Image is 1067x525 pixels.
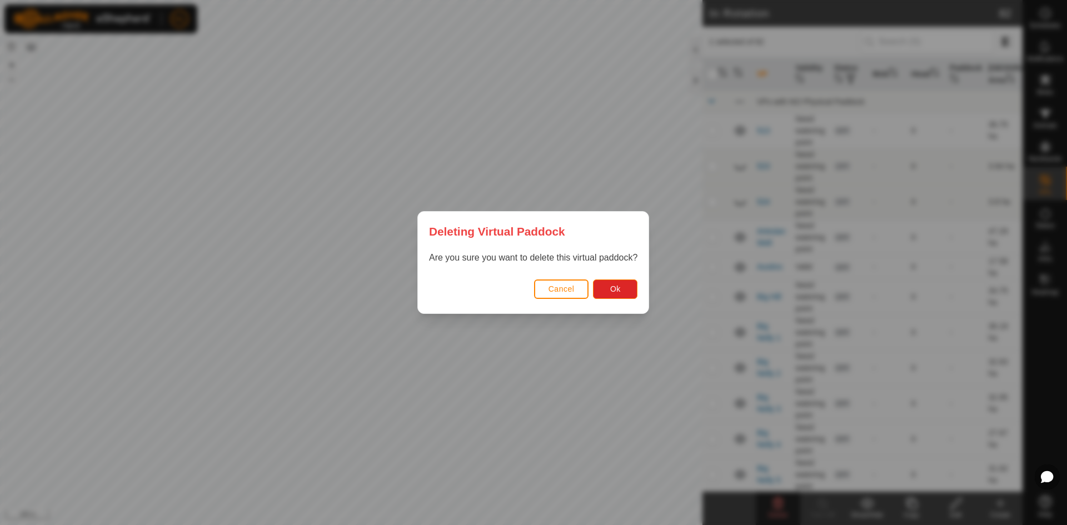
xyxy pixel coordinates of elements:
[429,251,637,264] p: Are you sure you want to delete this virtual paddock?
[549,284,575,293] span: Cancel
[594,279,638,299] button: Ok
[429,223,565,240] span: Deleting Virtual Paddock
[534,279,589,299] button: Cancel
[610,284,621,293] span: Ok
